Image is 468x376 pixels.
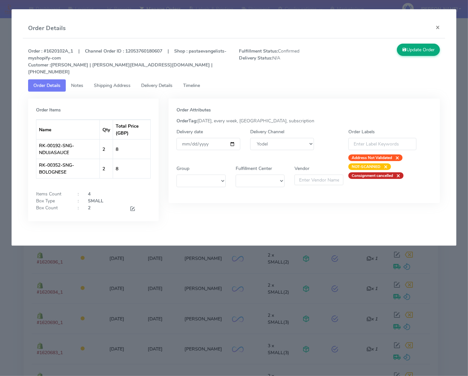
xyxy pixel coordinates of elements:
[73,204,83,213] div: :
[113,139,150,159] td: 8
[234,48,339,75] span: Confirmed N/A
[172,117,437,124] div: [DATE], every week, [GEOGRAPHIC_DATA], subscription
[73,197,83,204] div: :
[36,120,100,139] th: Name
[294,165,309,172] label: Vendor
[430,19,445,36] button: Close
[88,198,103,204] strong: SMALL
[28,48,226,75] strong: Order : #1620102A_1 | Channel Order ID : 12053760180607 | Shop : pastaevangelists-myshopify-com [...
[348,128,375,135] label: Order Labels
[33,82,60,89] span: Order Details
[294,175,343,185] input: Enter Vendor Name
[393,172,400,179] span: ×
[239,55,272,61] strong: Delivery Status:
[176,118,197,124] strong: OrderTag:
[176,128,203,135] label: Delivery date
[352,173,393,178] strong: Consignment cancelled
[100,139,113,159] td: 2
[28,24,66,33] h4: Order Details
[71,82,83,89] span: Notes
[250,128,284,135] label: Delivery Channel
[183,82,200,89] span: Timeline
[31,204,73,213] div: Box Count
[94,82,131,89] span: Shipping Address
[352,155,392,160] strong: Address Not Validated
[176,165,189,172] label: Group
[176,107,211,113] strong: Order Attributes
[380,163,388,170] span: ×
[141,82,173,89] span: Delivery Details
[36,159,100,178] td: RK-00352-SNG-BOLOGNESE
[397,44,440,56] button: Update Order
[88,191,91,197] strong: 4
[236,165,272,172] label: Fulfillment Center
[31,197,73,204] div: Box Type
[352,164,380,169] strong: NOT-SCANNED
[392,154,399,161] span: ×
[28,62,51,68] strong: Customer :
[100,159,113,178] td: 2
[100,120,113,139] th: Qty
[113,120,150,139] th: Total Price (GBP)
[36,139,100,159] td: RK-00192-SNG-NDUJASAUCE
[88,205,91,211] strong: 2
[28,79,440,92] ul: Tabs
[113,159,150,178] td: 8
[348,138,416,150] input: Enter Label Keywords
[31,190,73,197] div: Items Count
[36,107,61,113] strong: Order Items
[73,190,83,197] div: :
[239,48,278,54] strong: Fulfillment Status:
